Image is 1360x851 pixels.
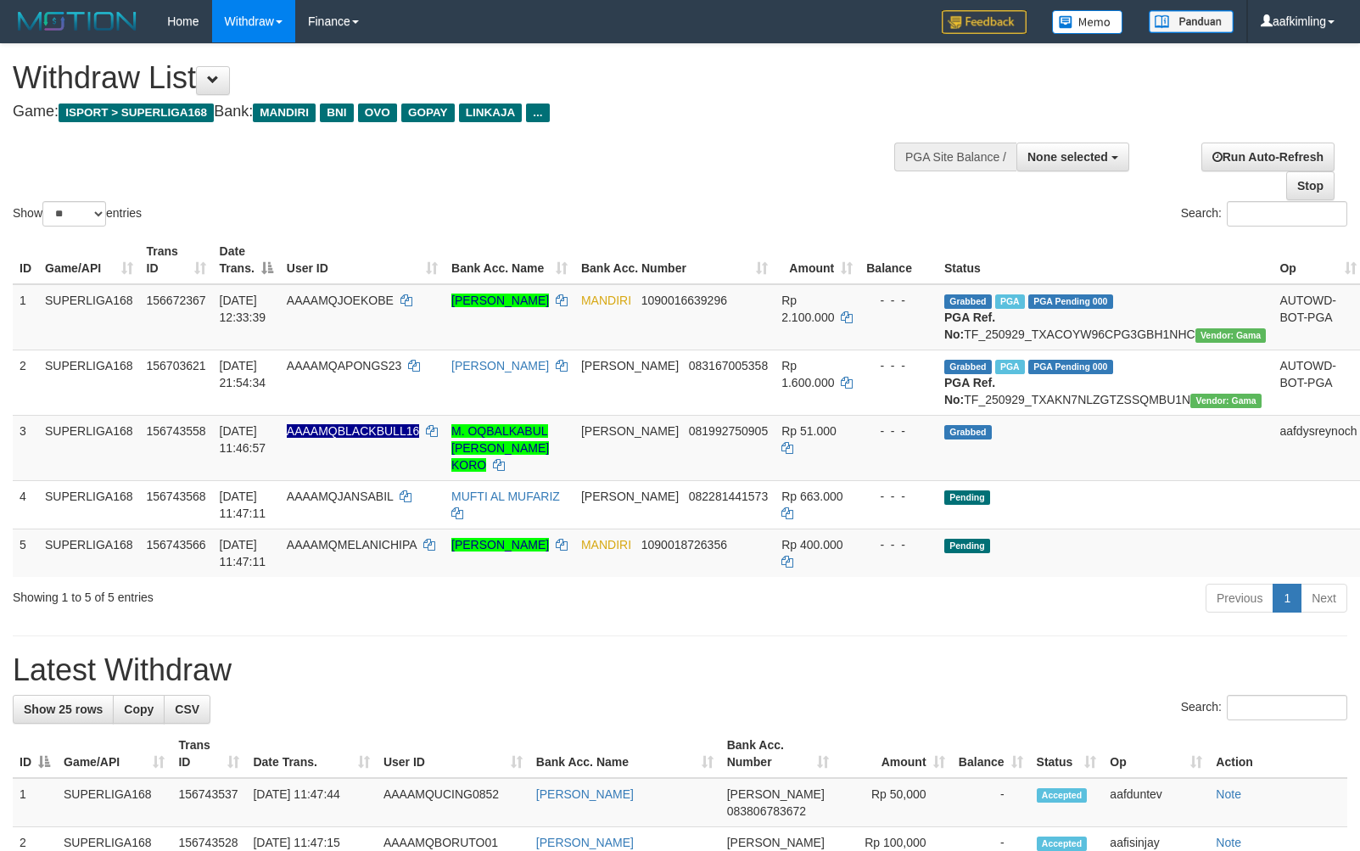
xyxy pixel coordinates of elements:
th: Game/API: activate to sort column ascending [57,730,171,778]
div: - - - [866,536,931,553]
td: 2 [13,350,38,415]
span: Rp 400.000 [781,538,842,551]
td: SUPERLIGA168 [38,350,140,415]
td: SUPERLIGA168 [38,284,140,350]
th: ID: activate to sort column descending [13,730,57,778]
img: Feedback.jpg [942,10,1027,34]
input: Search: [1227,695,1347,720]
input: Search: [1227,201,1347,227]
th: Balance [859,236,937,284]
span: Vendor URL: https://trx31.1velocity.biz [1190,394,1262,408]
span: 156703621 [147,359,206,372]
span: ISPORT > SUPERLIGA168 [59,104,214,122]
span: AAAAMQAPONGS23 [287,359,401,372]
span: Rp 51.000 [781,424,837,438]
label: Search: [1181,695,1347,720]
div: Showing 1 to 5 of 5 entries [13,582,554,606]
span: [DATE] 12:33:39 [220,294,266,324]
span: Vendor URL: https://trx31.1velocity.biz [1195,328,1267,343]
th: Action [1209,730,1347,778]
a: CSV [164,695,210,724]
span: Grabbed [944,294,992,309]
span: 156672367 [147,294,206,307]
a: Note [1216,787,1241,801]
a: [PERSON_NAME] [451,294,549,307]
span: Copy 083167005358 to clipboard [689,359,768,372]
a: Show 25 rows [13,695,114,724]
th: Bank Acc. Name: activate to sort column ascending [529,730,720,778]
th: Status [937,236,1273,284]
td: SUPERLIGA168 [38,480,140,529]
span: [PERSON_NAME] [581,490,679,503]
span: Show 25 rows [24,703,103,716]
td: AAAAMQUCING0852 [377,778,529,827]
th: Trans ID: activate to sort column ascending [140,236,213,284]
td: Rp 50,000 [836,778,952,827]
span: 156743566 [147,538,206,551]
span: [PERSON_NAME] [727,787,825,801]
td: [DATE] 11:47:44 [246,778,377,827]
span: OVO [358,104,397,122]
th: Bank Acc. Name: activate to sort column ascending [445,236,574,284]
span: Copy 082281441573 to clipboard [689,490,768,503]
label: Search: [1181,201,1347,227]
b: PGA Ref. No: [944,376,995,406]
a: Run Auto-Refresh [1201,143,1335,171]
span: CSV [175,703,199,716]
a: MUFTI AL MUFARIZ [451,490,560,503]
div: - - - [866,292,931,309]
td: 156743537 [171,778,246,827]
span: Copy 1090016639296 to clipboard [641,294,727,307]
a: [PERSON_NAME] [451,359,549,372]
span: AAAAMQJOEKOBE [287,294,394,307]
span: Marked by aafchhiseyha [995,360,1025,374]
span: Grabbed [944,360,992,374]
span: 156743558 [147,424,206,438]
th: Trans ID: activate to sort column ascending [171,730,246,778]
a: [PERSON_NAME] [451,538,549,551]
button: None selected [1016,143,1129,171]
b: PGA Ref. No: [944,311,995,341]
span: Accepted [1037,837,1088,851]
span: PGA Pending [1028,360,1113,374]
span: Copy 1090018726356 to clipboard [641,538,727,551]
a: [PERSON_NAME] [536,836,634,849]
th: Date Trans.: activate to sort column descending [213,236,280,284]
span: Copy [124,703,154,716]
td: 1 [13,778,57,827]
td: - [952,778,1030,827]
th: Balance: activate to sort column ascending [952,730,1030,778]
div: PGA Site Balance / [894,143,1016,171]
span: LINKAJA [459,104,523,122]
td: aafduntev [1103,778,1209,827]
a: Stop [1286,171,1335,200]
td: 3 [13,415,38,480]
span: Accepted [1037,788,1088,803]
th: Date Trans.: activate to sort column ascending [246,730,377,778]
th: Bank Acc. Number: activate to sort column ascending [720,730,836,778]
div: - - - [866,488,931,505]
span: [PERSON_NAME] [581,359,679,372]
th: Game/API: activate to sort column ascending [38,236,140,284]
span: [DATE] 11:47:11 [220,490,266,520]
span: [PERSON_NAME] [581,424,679,438]
span: [DATE] 21:54:34 [220,359,266,389]
a: Previous [1206,584,1273,613]
img: Button%20Memo.svg [1052,10,1123,34]
th: Amount: activate to sort column ascending [836,730,952,778]
span: [PERSON_NAME] [727,836,825,849]
a: M. OQBALKABUL [PERSON_NAME] KORO [451,424,549,472]
span: ... [526,104,549,122]
span: Rp 1.600.000 [781,359,834,389]
a: Next [1301,584,1347,613]
h4: Game: Bank: [13,104,890,120]
a: [PERSON_NAME] [536,787,634,801]
th: User ID: activate to sort column ascending [377,730,529,778]
div: - - - [866,423,931,439]
span: 156743568 [147,490,206,503]
label: Show entries [13,201,142,227]
td: SUPERLIGA168 [38,415,140,480]
a: Copy [113,695,165,724]
span: Nama rekening ada tanda titik/strip, harap diedit [287,424,419,438]
span: None selected [1027,150,1108,164]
